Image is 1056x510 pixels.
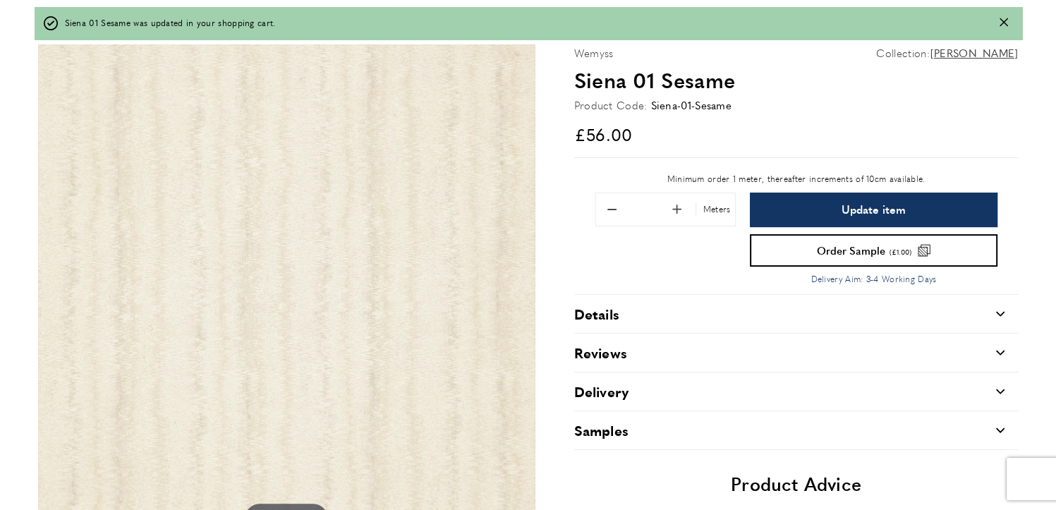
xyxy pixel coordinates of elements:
p: Minimum order 1 meter, thereafter increments of 10cm available. [595,172,997,186]
span: Order Sample [816,245,885,255]
p: Collection: [876,44,1018,61]
h2: Details [574,304,619,324]
p: Delivery Aim: 3-4 Working Days [750,272,997,286]
button: Update item [750,193,997,227]
span: Siena 01 Sesame was updated in your shopping cart. [65,16,276,30]
h2: Product Advice [574,471,1019,497]
h1: Siena 01 Sesame [574,65,1019,95]
span: (£1.00) [889,248,911,255]
h2: Samples [574,420,629,440]
h2: Reviews [574,343,627,363]
button: Order Sample (£1.00) [750,234,997,267]
div: Siena-01-Sesame [650,97,732,114]
a: [PERSON_NAME] [930,44,1019,61]
strong: Product Code [574,97,648,114]
button: Add 0.1 to quantity [662,195,692,224]
button: Close message [1000,16,1008,30]
div: Meters [696,202,734,216]
p: Wemyss [574,44,614,61]
button: Remove 0.1 from quantity [597,195,627,224]
h2: Delivery [574,382,629,401]
span: £56.00 [574,122,633,146]
span: Update item [842,204,906,215]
